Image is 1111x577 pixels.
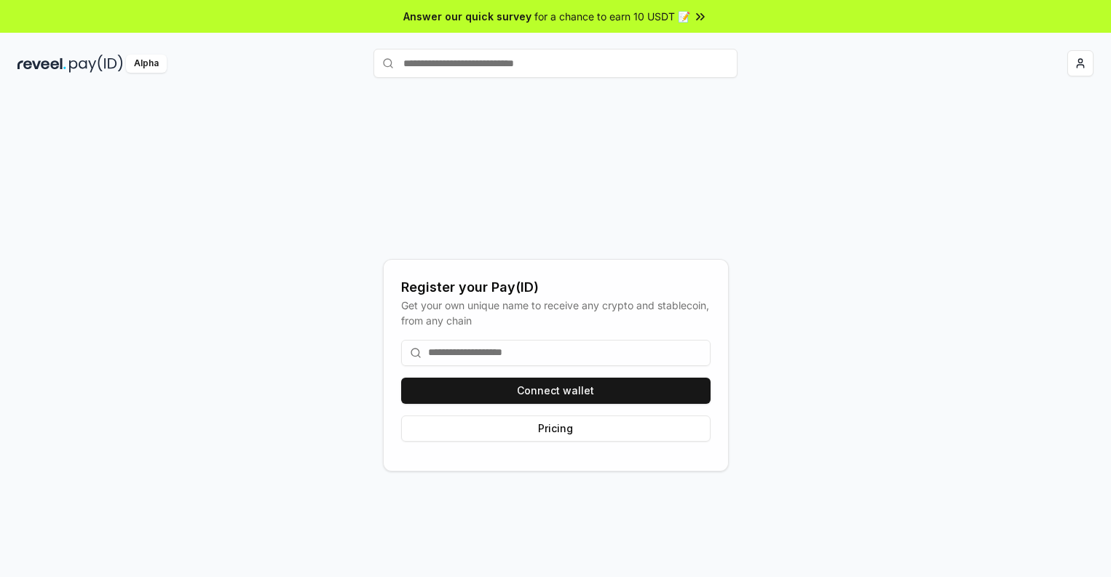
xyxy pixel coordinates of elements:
div: Get your own unique name to receive any crypto and stablecoin, from any chain [401,298,711,328]
div: Register your Pay(ID) [401,277,711,298]
img: pay_id [69,55,123,73]
button: Pricing [401,415,711,442]
span: for a chance to earn 10 USDT 📝 [534,9,690,24]
div: Alpha [126,55,167,73]
button: Connect wallet [401,378,711,404]
img: reveel_dark [17,55,66,73]
span: Answer our quick survey [403,9,531,24]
